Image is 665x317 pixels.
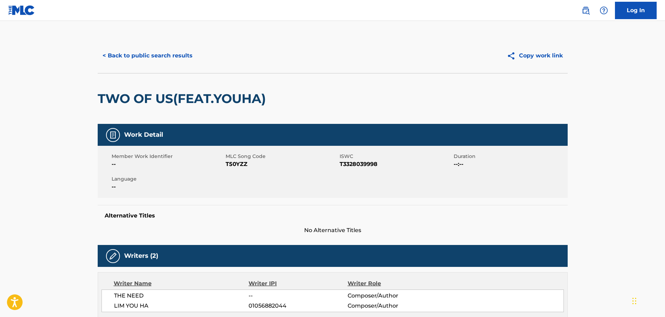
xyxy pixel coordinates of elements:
[124,131,163,139] h5: Work Detail
[98,47,197,64] button: < Back to public search results
[249,302,347,310] span: 01056882044
[114,302,249,310] span: LIM YOU HA
[630,284,665,317] iframe: Chat Widget
[112,183,224,191] span: --
[582,6,590,15] img: search
[502,47,568,64] button: Copy work link
[112,160,224,168] span: --
[507,51,519,60] img: Copy work link
[340,160,452,168] span: T3328039998
[114,279,249,288] div: Writer Name
[124,252,158,260] h5: Writers (2)
[226,153,338,160] span: MLC Song Code
[8,5,35,15] img: MLC Logo
[348,302,438,310] span: Composer/Author
[632,291,636,311] div: Drag
[249,279,348,288] div: Writer IPI
[579,3,593,17] a: Public Search
[454,153,566,160] span: Duration
[454,160,566,168] span: --:--
[348,279,438,288] div: Writer Role
[249,292,347,300] span: --
[114,292,249,300] span: THE NEED
[597,3,611,17] div: Help
[109,131,117,139] img: Work Detail
[98,226,568,235] span: No Alternative Titles
[600,6,608,15] img: help
[226,160,338,168] span: T50YZZ
[348,292,438,300] span: Composer/Author
[112,153,224,160] span: Member Work Identifier
[98,91,269,106] h2: TWO OF US(FEAT.YOUHA)
[340,153,452,160] span: ISWC
[109,252,117,260] img: Writers
[105,212,561,219] h5: Alternative Titles
[112,175,224,183] span: Language
[615,2,657,19] a: Log In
